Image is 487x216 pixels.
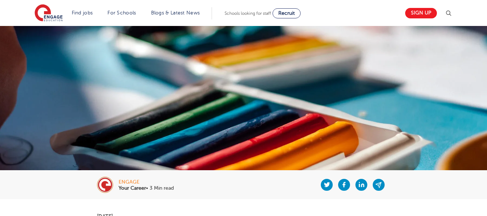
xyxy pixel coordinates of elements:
[107,10,136,16] a: For Schools
[273,8,301,18] a: Recruit
[405,8,437,18] a: Sign up
[72,10,93,16] a: Find jobs
[119,186,174,191] p: • 3 Min read
[35,4,63,22] img: Engage Education
[151,10,200,16] a: Blogs & Latest News
[278,10,295,16] span: Recruit
[119,180,174,185] div: engage
[225,11,271,16] span: Schools looking for staff
[119,185,146,191] b: Your Career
